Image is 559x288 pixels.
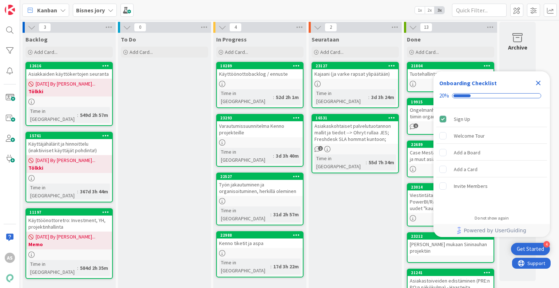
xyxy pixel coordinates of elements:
[219,148,273,164] div: Time in [GEOGRAPHIC_DATA]
[464,226,526,235] span: Powered by UserGuiding
[36,157,95,164] span: [DATE] By [PERSON_NAME]...
[312,62,399,108] a: 23127Kajaani (ja varke rapsat ylipäätään)Time in [GEOGRAPHIC_DATA]:3d 3h 24m
[216,231,304,277] a: 22988Kenno tiketit ja aspaTime in [GEOGRAPHIC_DATA]:17d 3h 22m
[220,115,303,121] div: 23293
[411,234,493,239] div: 23212
[217,232,303,248] div: 22988Kenno tiketit ja aspa
[37,6,57,15] span: Kanban
[217,180,303,196] div: Työn jakautuminen ja organisoituminen, herkillä oleminen
[312,121,398,144] div: Asiakaskohtaiset palvelutuotannon mallit ja tiedot --> Ohryt rullaa JES; Freshdesk SLA hommat kun...
[435,7,444,14] span: 3x
[270,263,271,271] span: :
[5,273,15,283] img: avatar
[270,210,271,218] span: :
[26,63,112,79] div: 12616Asiakkaiden käyttökertojen seuranta
[28,260,77,276] div: Time in [GEOGRAPHIC_DATA]
[408,269,493,276] div: 21241
[217,173,303,196] div: 22527Työn jakautuminen ja organisoituminen, herkillä oleminen
[314,154,366,170] div: Time in [GEOGRAPHIC_DATA]
[217,69,303,79] div: Käyttöönottobacklog / ennuste
[407,98,494,135] a: 19915Ongelmanhallinnan käytännöt ja CS-tiimin organisoitumisen seuranta
[25,208,113,279] a: 11197Käyttöönottoretro: Investment, YH, projektinhallinta[DATE] By [PERSON_NAME]...MemoTime in [G...
[312,114,399,173] a: 16531Asiakaskohtaiset palvelutuotannon mallit ja tiedot --> Ohryt rullaa JES; Freshdesk SLA homma...
[271,210,301,218] div: 31d 2h 57m
[229,23,242,32] span: 4
[436,111,547,127] div: Sign Up is complete.
[28,88,110,95] b: Tölkki
[425,7,435,14] span: 2x
[26,139,112,155] div: Käyttäjähälärit ja hinnoittelu (inaktiiviset käyttäjät pohdinta!)
[452,4,507,17] input: Quick Filter...
[76,7,105,14] b: Bisnes jory
[439,79,497,87] div: Onboarding Checklist
[408,233,493,240] div: 23212
[369,93,396,101] div: 3d 3h 24m
[408,63,493,69] div: 21804
[439,92,544,99] div: Checklist progress: 20%
[433,224,550,237] div: Footer
[436,145,547,161] div: Add a Board is incomplete.
[28,107,77,123] div: Time in [GEOGRAPHIC_DATA]
[26,209,112,232] div: 11197Käyttöönottoretro: Investment, YH, projektinhallinta
[436,161,547,177] div: Add a Card is incomplete.
[433,71,550,237] div: Checklist Container
[408,99,493,121] div: 19915Ongelmanhallinnan käytännöt ja CS-tiimin organisoitumisen seuranta
[312,115,398,144] div: 16531Asiakaskohtaiset palvelutuotannon mallit ja tiedot --> Ohryt rullaa JES; Freshdesk SLA homma...
[411,142,493,147] div: 22689
[78,111,110,119] div: 549d 2h 57m
[408,63,493,79] div: 21804Tuotehallinta ja Second tier support
[274,152,301,160] div: 3d 3h 40m
[77,188,78,196] span: :
[407,62,494,92] a: 21804Tuotehallinta ja Second tier support
[217,115,303,121] div: 23293
[325,23,337,32] span: 2
[408,141,493,148] div: 22689
[511,243,550,255] div: Open Get Started checklist, remaining modules: 4
[78,264,110,272] div: 584d 2h 35m
[408,99,493,105] div: 19915
[220,174,303,179] div: 22527
[29,133,112,138] div: 15761
[216,36,247,43] span: In Progress
[316,115,398,121] div: 16531
[407,141,494,177] a: 22689Case Mestaritoiminnan custom-rapsa ja muut asiakastoiveet
[219,89,273,105] div: Time in [GEOGRAPHIC_DATA]
[34,49,58,55] span: Add Card...
[26,133,112,139] div: 15761
[454,182,488,190] div: Invite Members
[28,164,110,171] b: Tölkki
[416,49,439,55] span: Add Card...
[274,93,301,101] div: 52d 2h 1m
[532,77,544,89] div: Close Checklist
[368,93,369,101] span: :
[316,63,398,68] div: 23127
[26,69,112,79] div: Asiakkaiden käyttökertojen seuranta
[407,183,494,226] a: 23014Viestintätarpeet PowerBI/Raportoinnin tila, erityisesti uudet "kaupalliset asiakkuudet"
[39,23,51,32] span: 3
[271,263,301,271] div: 17d 3h 22m
[320,49,344,55] span: Add Card...
[439,92,449,99] div: 20%
[219,206,270,222] div: Time in [GEOGRAPHIC_DATA]
[77,111,78,119] span: :
[454,131,485,140] div: Welcome Tour
[411,270,493,275] div: 21241
[217,121,303,137] div: Varautumissuunnitelma Kenno projekteille
[454,148,480,157] div: Add a Board
[411,63,493,68] div: 21804
[408,69,493,79] div: Tuotehallinta ja Second tier support
[454,165,477,174] div: Add a Card
[26,63,112,69] div: 12616
[225,49,248,55] span: Add Card...
[26,209,112,216] div: 11197
[314,89,368,105] div: Time in [GEOGRAPHIC_DATA]
[220,63,303,68] div: 10289
[216,62,304,108] a: 10289Käyttöönottobacklog / ennusteTime in [GEOGRAPHIC_DATA]:52d 2h 1m
[26,216,112,232] div: Käyttöönottoretro: Investment, YH, projektinhallinta
[436,178,547,194] div: Invite Members is incomplete.
[25,132,113,202] a: 15761Käyttäjähälärit ja hinnoittelu (inaktiiviset käyttäjät pohdinta!)[DATE] By [PERSON_NAME]...T...
[436,128,547,144] div: Welcome Tour is incomplete.
[5,5,15,15] img: Visit kanbanzone.com
[411,185,493,190] div: 23014
[312,69,398,79] div: Kajaani (ja varke rapsat ylipäätään)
